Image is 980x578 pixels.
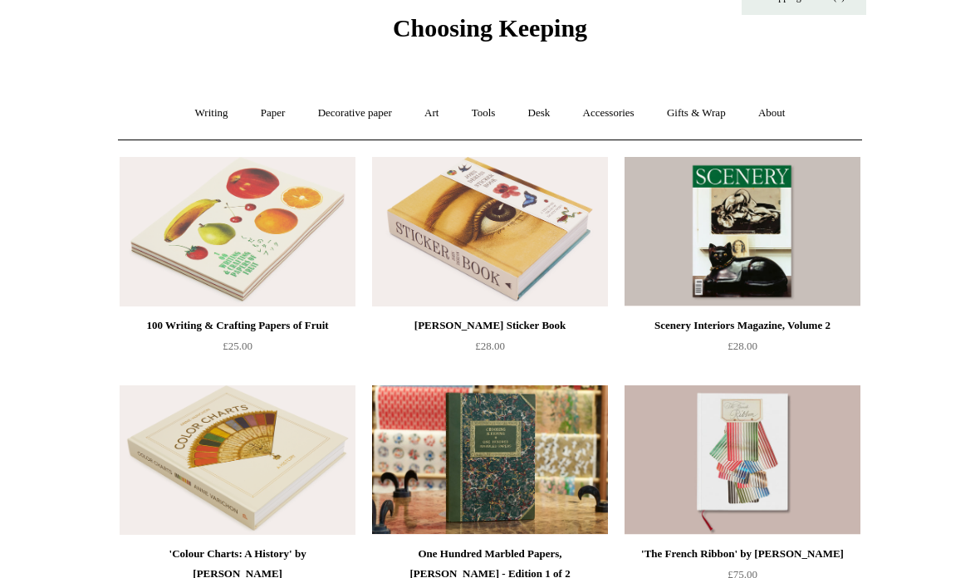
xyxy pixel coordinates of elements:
a: Gifts & Wrap [652,91,741,135]
div: 'The French Ribbon' by [PERSON_NAME] [629,544,856,564]
a: 100 Writing & Crafting Papers of Fruit £25.00 [120,316,355,384]
img: John Derian Sticker Book [372,157,608,306]
a: 100 Writing & Crafting Papers of Fruit 100 Writing & Crafting Papers of Fruit [120,157,355,306]
a: 'The French Ribbon' by Suzanne Slesin 'The French Ribbon' by Suzanne Slesin [625,385,860,535]
a: [PERSON_NAME] Sticker Book £28.00 [372,316,608,384]
a: Accessories [568,91,649,135]
img: 'Colour Charts: A History' by Anne Varichon [120,385,355,535]
a: Choosing Keeping [393,27,587,39]
div: Scenery Interiors Magazine, Volume 2 [629,316,856,336]
a: Paper [246,91,301,135]
span: Choosing Keeping [393,14,587,42]
a: Writing [180,91,243,135]
div: [PERSON_NAME] Sticker Book [376,316,604,336]
img: 'The French Ribbon' by Suzanne Slesin [625,385,860,535]
img: One Hundred Marbled Papers, John Jeffery - Edition 1 of 2 [372,385,608,535]
a: John Derian Sticker Book John Derian Sticker Book [372,157,608,306]
span: £25.00 [223,340,252,352]
span: £28.00 [475,340,505,352]
a: 'Colour Charts: A History' by Anne Varichon 'Colour Charts: A History' by Anne Varichon [120,385,355,535]
img: 100 Writing & Crafting Papers of Fruit [120,157,355,306]
div: 100 Writing & Crafting Papers of Fruit [124,316,351,336]
span: £28.00 [728,340,757,352]
img: Scenery Interiors Magazine, Volume 2 [625,157,860,306]
a: Tools [457,91,511,135]
a: Desk [513,91,566,135]
a: Decorative paper [303,91,407,135]
a: Scenery Interiors Magazine, Volume 2 Scenery Interiors Magazine, Volume 2 [625,157,860,306]
a: Art [409,91,453,135]
a: About [743,91,801,135]
a: One Hundred Marbled Papers, John Jeffery - Edition 1 of 2 One Hundred Marbled Papers, John Jeffer... [372,385,608,535]
a: Scenery Interiors Magazine, Volume 2 £28.00 [625,316,860,384]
